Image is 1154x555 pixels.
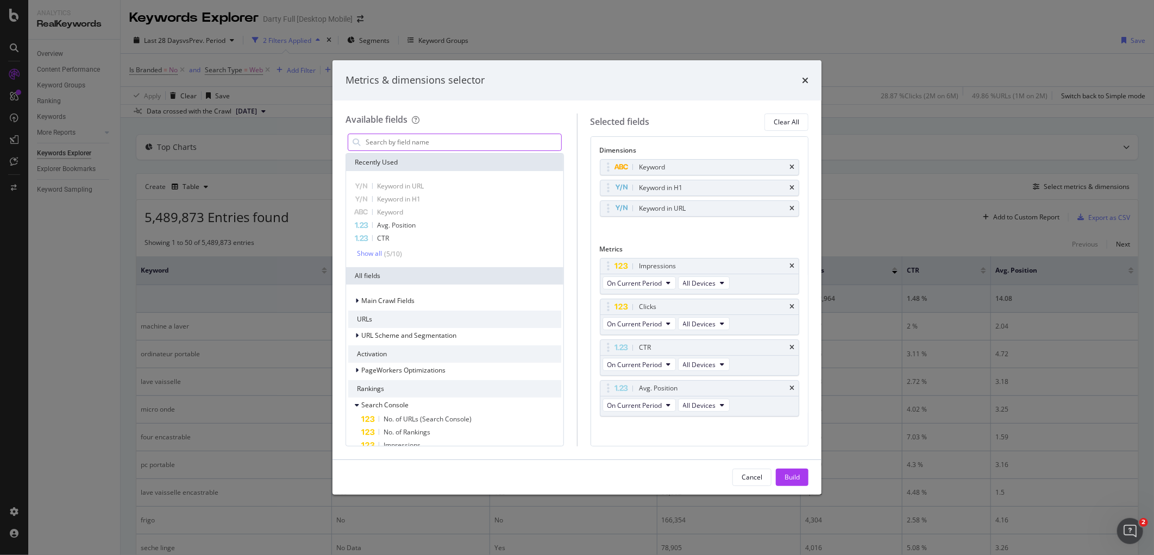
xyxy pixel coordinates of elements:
iframe: Intercom live chat [1117,518,1143,544]
div: Avg. Position [639,383,678,394]
div: Rankings [348,380,561,398]
div: times [789,304,794,310]
button: On Current Period [603,358,676,371]
div: times [789,385,794,392]
div: Dimensions [600,146,800,159]
div: Impressions [639,261,676,272]
button: All Devices [678,399,730,412]
span: URL Scheme and Segmentation [361,331,456,340]
span: Impressions [384,440,421,450]
button: On Current Period [603,276,676,289]
span: 2 [1139,518,1148,527]
span: On Current Period [607,401,662,410]
div: times [789,164,794,171]
button: Expand window [170,4,191,25]
span: Avg. Position [377,220,416,230]
div: times [789,344,794,351]
div: Build [785,472,800,482]
div: Selected fields [591,116,650,128]
span: On Current Period [607,360,662,369]
span: Search Console [361,400,409,409]
div: Close [191,4,210,24]
div: CTRtimesOn Current PeriodAll Devices [600,339,800,376]
div: Clear All [774,117,799,127]
div: ImpressionstimesOn Current PeriodAll Devices [600,258,800,294]
div: Metrics & dimensions selector [346,73,485,87]
div: modal [333,60,821,495]
button: Cancel [732,469,772,486]
div: ClickstimesOn Current PeriodAll Devices [600,299,800,335]
span: PageWorkers Optimizations [361,365,446,375]
span: Main Crawl Fields [361,296,415,305]
span: All Devices [683,319,716,329]
button: All Devices [678,276,730,289]
button: go back [7,4,28,25]
div: Avg. PositiontimesOn Current PeriodAll Devices [600,380,800,417]
div: Cancel [742,472,762,482]
span: All Devices [683,360,716,369]
div: Keyword in URL [639,203,686,214]
div: times [789,185,794,191]
button: Clear All [764,113,808,131]
button: On Current Period [603,317,676,330]
button: All Devices [678,358,730,371]
span: All Devices [683,401,716,410]
div: times [789,263,794,269]
a: Open in help center [65,362,152,370]
div: All fields [346,267,563,285]
button: All Devices [678,317,730,330]
span: On Current Period [607,279,662,288]
div: Keyword [639,162,666,173]
button: Build [776,469,808,486]
div: Clicks [639,301,657,312]
div: Keyword in H1 [639,182,683,193]
div: Available fields [346,113,407,125]
div: times [789,205,794,212]
div: Metrics [600,244,800,258]
button: On Current Period [603,399,676,412]
span: Keyword in URL [377,181,424,191]
span: All Devices [683,279,716,288]
div: Keyword in URLtimes [600,200,800,217]
input: Search by field name [365,134,561,150]
div: Keyword in H1times [600,180,800,196]
div: Recently Used [346,154,563,171]
div: Show all [357,250,382,257]
span: No. of Rankings [384,427,430,437]
span: Keyword [377,207,403,217]
span: Keyword in H1 [377,194,421,204]
div: CTR [639,342,651,353]
span: CTR [377,234,389,243]
div: URLs [348,311,561,328]
div: ( 5 / 10 ) [382,249,402,258]
div: Activation [348,345,561,363]
span: No. of URLs (Search Console) [384,414,472,424]
div: Keywordtimes [600,159,800,175]
div: times [802,73,808,87]
span: On Current Period [607,319,662,329]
